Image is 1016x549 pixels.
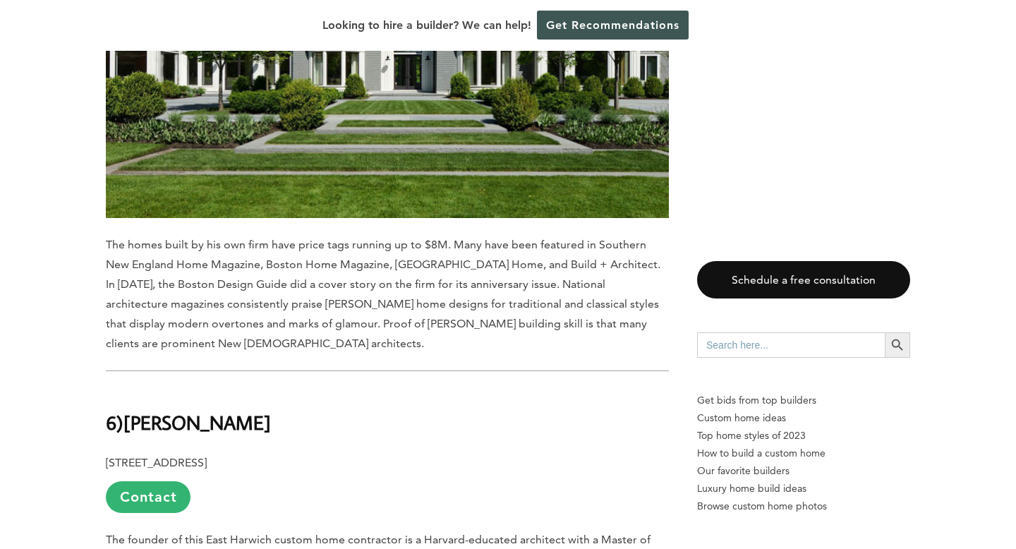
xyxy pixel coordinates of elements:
b: 6) [106,410,123,435]
a: Schedule a free consultation [697,261,910,298]
a: Luxury home build ideas [697,480,910,497]
a: Contact [106,481,190,513]
b: [PERSON_NAME] [123,410,271,435]
input: Search here... [697,332,885,358]
a: Browse custom home photos [697,497,910,515]
a: Custom home ideas [697,409,910,427]
p: Get bids from top builders [697,392,910,409]
iframe: Drift Widget Chat Controller [745,447,999,532]
svg: Search [890,337,905,353]
a: Top home styles of 2023 [697,427,910,445]
p: [STREET_ADDRESS] [106,453,669,513]
span: The homes built by his own firm have price tags running up to $8M. Many have been featured in Sou... [106,238,660,350]
a: How to build a custom home [697,445,910,462]
a: Get Recommendations [537,11,689,40]
a: Our favorite builders [697,462,910,480]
